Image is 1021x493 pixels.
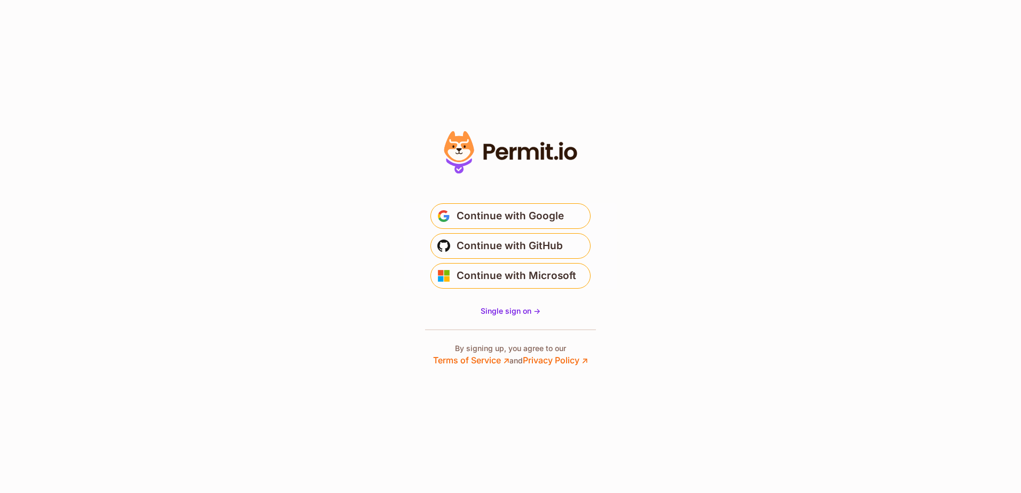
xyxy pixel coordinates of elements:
span: Continue with Google [457,208,564,225]
span: Continue with Microsoft [457,267,576,284]
button: Continue with Google [430,203,591,229]
span: Single sign on -> [481,306,540,315]
a: Privacy Policy ↗ [523,355,588,365]
a: Terms of Service ↗ [433,355,509,365]
p: By signing up, you agree to our and [433,343,588,367]
span: Continue with GitHub [457,237,563,255]
button: Continue with GitHub [430,233,591,259]
button: Continue with Microsoft [430,263,591,289]
a: Single sign on -> [481,306,540,316]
